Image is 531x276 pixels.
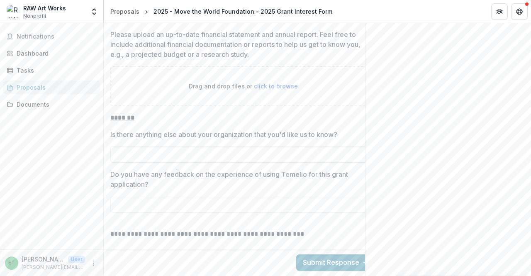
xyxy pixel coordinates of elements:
nav: breadcrumb [107,5,336,17]
a: Dashboard [3,46,100,60]
p: [PERSON_NAME][EMAIL_ADDRESS][DOMAIN_NAME] [22,264,85,271]
p: Please upload an up-to-date financial statement and annual report. Feel free to include additiona... [110,29,371,59]
span: Notifications [17,33,97,40]
div: Dashboard [17,49,93,58]
div: RAW Art Works [23,4,66,12]
div: Documents [17,100,93,109]
p: Is there anything else about your organization that you'd like us to know? [110,129,337,139]
a: Proposals [3,81,100,94]
button: Notifications [3,30,100,43]
span: click to browse [254,83,298,90]
button: Open entity switcher [88,3,100,20]
img: RAW Art Works [7,5,20,18]
div: Tasks [17,66,93,75]
div: Proposals [110,7,139,16]
button: Get Help [511,3,528,20]
button: More [88,258,98,268]
div: Proposals [17,83,93,92]
span: Nonprofit [23,12,46,20]
p: Do you have any feedback on the experience of using Temelio for this grant application? [110,169,371,189]
a: Documents [3,98,100,111]
button: Partners [491,3,508,20]
p: Drag and drop files or [189,82,298,90]
a: Tasks [3,64,100,77]
div: Elliot Tranter [8,260,15,266]
div: 2025 - Move the World Foundation - 2025 Grant Interest Form [153,7,332,16]
p: User [68,256,85,263]
button: Submit Response [296,254,376,271]
p: [PERSON_NAME] [22,255,65,264]
a: Proposals [107,5,143,17]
